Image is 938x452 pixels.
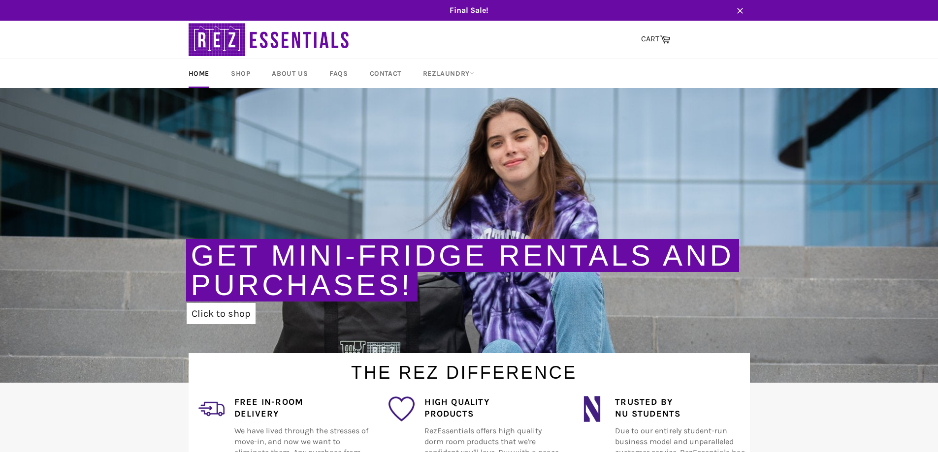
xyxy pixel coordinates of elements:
[388,396,415,422] img: favorite_1.png
[234,396,369,421] h4: Free In-Room Delivery
[187,303,256,324] a: Click to shop
[179,5,760,16] span: Final Sale!
[189,21,351,59] img: RezEssentials
[198,396,225,422] img: delivery_2.png
[191,239,734,301] a: Get Mini-Fridge Rentals and Purchases!
[262,59,318,88] a: About Us
[320,59,357,88] a: FAQs
[579,396,605,422] img: northwestern_wildcats_tiny.png
[615,396,749,421] h4: Trusted by NU Students
[179,59,219,88] a: Home
[413,59,484,88] a: RezLaundry
[424,396,559,421] h4: High Quality Products
[179,353,750,385] h1: The Rez Difference
[636,29,675,50] a: CART
[221,59,260,88] a: Shop
[360,59,411,88] a: Contact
